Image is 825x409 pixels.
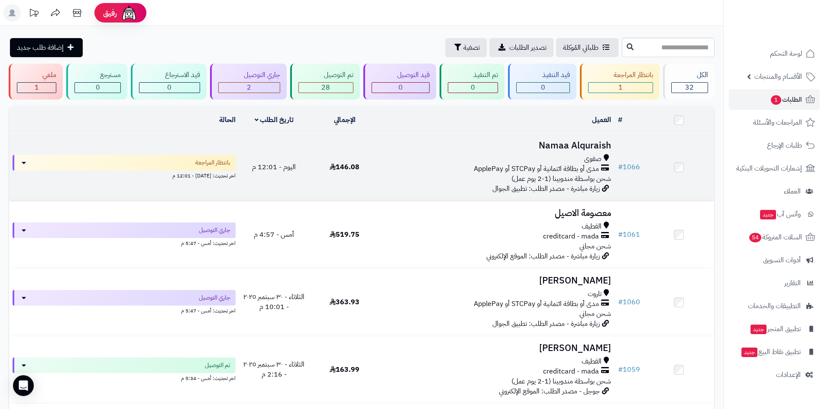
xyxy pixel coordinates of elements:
[383,208,611,218] h3: معصومة الاصيل
[243,292,304,312] span: الثلاثاء - ٣٠ سبتمبر ٢٠٢٥ - 10:01 م
[208,64,288,100] a: جاري التوصيل 2
[729,250,820,271] a: أدوات التسويق
[770,48,802,60] span: لوحة التحكم
[254,229,294,240] span: أمس - 4:57 م
[671,70,708,80] div: الكل
[205,361,230,370] span: تم التوصيل
[219,115,236,125] a: الحالة
[556,38,618,57] a: طلباتي المُوكلة
[753,116,802,129] span: المراجعات والأسئلة
[383,276,611,286] h3: [PERSON_NAME]
[330,162,359,172] span: 146.08
[618,297,640,307] a: #1060
[13,238,236,247] div: اخر تحديث: أمس - 5:47 م
[445,38,487,57] button: تصفية
[618,229,640,240] a: #1061
[618,364,623,375] span: #
[35,82,39,93] span: 1
[563,42,599,53] span: طلباتي المُوكلة
[750,323,801,335] span: تطبيق المتجر
[103,8,117,18] span: رفيق
[448,83,498,93] div: 0
[784,185,801,197] span: العملاء
[438,64,506,100] a: تم التنفيذ 0
[578,64,661,100] a: بانتظار المراجعة 1
[729,364,820,385] a: الإعدادات
[96,82,100,93] span: 0
[218,70,280,80] div: جاري التوصيل
[247,82,251,93] span: 2
[243,359,304,380] span: الثلاثاء - ٣٠ سبتمبر ٢٠٢٥ - 2:16 م
[618,229,623,240] span: #
[120,4,138,22] img: ai-face.png
[729,204,820,225] a: وآتس آبجديد
[474,164,599,174] span: مدى أو بطاقة ائتمانية أو STCPay أو ApplePay
[506,64,578,100] a: قيد التنفيذ 0
[167,82,171,93] span: 0
[288,64,362,100] a: تم التوصيل 28
[299,83,353,93] div: 28
[729,112,820,133] a: المراجعات والأسئلة
[516,70,569,80] div: قيد التنفيذ
[330,364,359,375] span: 163.99
[17,70,56,80] div: ملغي
[334,115,356,125] a: الإجمالي
[511,174,611,184] span: شحن بواسطة مندوبينا (1-2 يوم عمل)
[618,82,623,93] span: 1
[511,376,611,386] span: شحن بواسطة مندوبينا (1-2 يوم عمل)
[661,64,716,100] a: الكل32
[471,82,475,93] span: 0
[618,364,640,375] a: #1059
[729,89,820,110] a: الطلبات1
[75,83,120,93] div: 0
[588,70,653,80] div: بانتظار المراجعة
[509,42,547,53] span: تصدير الطلبات
[7,64,65,100] a: ملغي 1
[23,4,45,24] a: تحديثات المنصة
[195,158,230,167] span: بانتظار المراجعة
[17,83,56,93] div: 1
[729,227,820,248] a: السلات المتروكة54
[763,254,801,266] span: أدوات التسويق
[729,158,820,179] a: إشعارات التحويلات البنكية
[330,229,359,240] span: 519.75
[579,309,611,319] span: شحن مجاني
[463,42,480,53] span: تصفية
[517,83,569,93] div: 0
[766,23,817,42] img: logo-2.png
[748,231,802,243] span: السلات المتروكة
[588,289,602,299] span: تاروت
[489,38,553,57] a: تصدير الطلبات
[729,273,820,293] a: التقارير
[139,83,199,93] div: 0
[541,82,545,93] span: 0
[584,154,602,164] span: صفوى
[486,251,600,261] span: زيارة مباشرة - مصدر الطلب: الموقع الإلكتروني
[10,38,83,57] a: إضافة طلب جديد
[751,325,767,334] span: جديد
[748,300,801,312] span: التطبيقات والخدمات
[362,64,438,100] a: قيد التوصيل 0
[729,341,820,362] a: تطبيق نقاط البيعجديد
[729,296,820,316] a: التطبيقات والخدمات
[729,43,820,64] a: لوحة التحكم
[592,115,611,125] a: العميل
[741,346,801,358] span: تطبيق نقاط البيع
[372,83,429,93] div: 0
[685,82,694,93] span: 32
[321,82,330,93] span: 28
[129,64,208,100] a: قيد الاسترجاع 0
[579,241,611,251] span: شحن مجاني
[759,208,801,220] span: وآتس آب
[65,64,129,100] a: مسترجع 0
[618,162,640,172] a: #1066
[543,232,599,242] span: creditcard - mada
[252,162,296,172] span: اليوم - 12:01 م
[372,70,430,80] div: قيد التوصيل
[492,184,600,194] span: زيارة مباشرة - مصدر الطلب: تطبيق الجوال
[736,162,802,174] span: إشعارات التحويلات البنكية
[13,306,236,315] div: اخر تحديث: أمس - 5:47 م
[770,93,802,106] span: الطلبات
[729,135,820,156] a: طلبات الإرجاع
[618,115,622,125] a: #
